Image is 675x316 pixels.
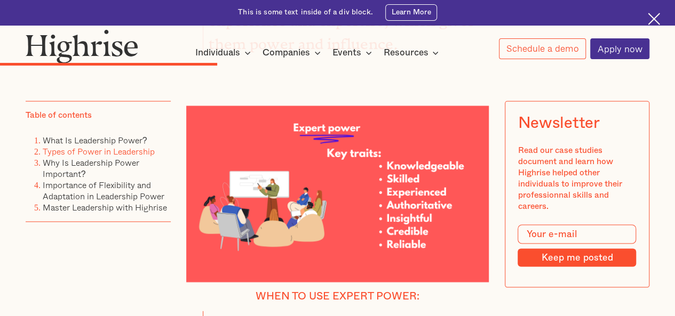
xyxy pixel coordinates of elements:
img: Highrise logo [26,29,138,63]
div: Companies [263,46,324,59]
a: Apply now [590,38,649,59]
div: Events [332,46,375,59]
a: Schedule a demo [499,38,586,59]
input: Your e-mail [518,225,636,244]
a: Master Leadership with Highrise [43,201,167,214]
div: Table of contents [26,110,92,121]
div: This is some text inside of a div block. [238,7,373,18]
div: Individuals [195,46,254,59]
a: Importance of Flexibility and Adaptation in Leadership Power [43,179,164,202]
div: Events [332,46,361,59]
form: Modal Form [518,225,636,267]
a: Why Is Leadership Power Important? [43,156,139,180]
img: Cross icon [648,13,660,25]
input: Keep me posted [518,249,636,266]
a: What Is Leadership Power? [43,134,147,147]
div: Resources [383,46,442,59]
div: Resources [383,46,428,59]
h4: When to use expert power: [186,290,489,303]
div: Newsletter [518,114,599,132]
div: Companies [263,46,310,59]
a: Learn More [385,4,437,21]
a: Types of Power in Leadership [43,145,155,158]
div: Individuals [195,46,240,59]
img: Expert power [186,106,489,282]
div: Read our case studies document and learn how Highrise helped other individuals to improve their p... [518,145,636,212]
